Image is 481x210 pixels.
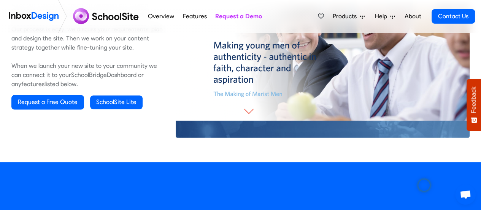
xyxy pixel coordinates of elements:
img: schoolsite logo [70,7,144,26]
button: Feedback - Show survey [467,79,481,131]
a: Features [181,9,209,24]
a: SchoolBridge [71,71,107,79]
a: Contact Us [432,9,475,24]
div: Open chat [455,184,476,205]
a: Help [372,9,398,24]
span: Products [333,12,360,21]
a: Products [330,9,368,24]
p: Our process is easy, we discuss your requirements, plan and design the site. Then we work on your... [11,25,164,89]
span: Feedback [470,87,477,113]
a: features [21,80,44,88]
a: About [402,9,423,24]
a: Overview [146,9,176,24]
span: Help [375,12,390,21]
a: Request a Demo [213,9,264,24]
a: Request a Free Quote [11,95,84,109]
a: SchoolSite Lite [90,95,143,109]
